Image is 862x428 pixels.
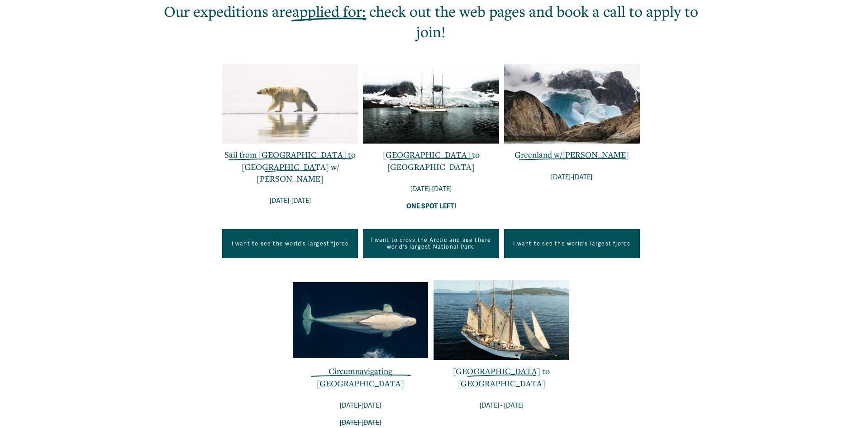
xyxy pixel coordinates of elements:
p: [DATE]-[DATE] [222,195,358,207]
a: Greenland w/[PERSON_NAME] [514,149,629,160]
a: [GEOGRAPHIC_DATA] to [GEOGRAPHIC_DATA] [453,365,550,388]
a: I want to see the world's largest fjords [222,229,358,258]
p: [DATE]-[DATE] [504,172,640,183]
a: Sail from [GEOGRAPHIC_DATA] to [GEOGRAPHIC_DATA] w/ [PERSON_NAME] [224,149,356,183]
p: [DATE]-[DATE] [363,183,499,195]
a: Circumnavigating [GEOGRAPHIC_DATA] [317,365,404,388]
span: applied for [292,1,362,21]
a: I want to cross the Arctic and see there world's largest National Park! [363,229,499,258]
a: [GEOGRAPHIC_DATA] to [GEOGRAPHIC_DATA] [383,149,480,172]
span: [DATE]-[DATE] [340,419,381,427]
a: I want to see the world's largest fjords [504,229,640,258]
p: [DATE] - [DATE] [433,400,569,412]
p: [DATE]-[DATE] [293,400,429,412]
h2: Our expeditions are : check out the web pages and book a call to apply to join! [152,1,710,42]
strong: ONE SPOT LEFT! [406,202,456,210]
